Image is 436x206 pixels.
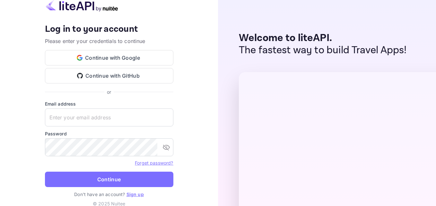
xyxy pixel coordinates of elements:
[239,44,407,56] p: The fastest way to build Travel Apps!
[135,160,173,166] a: Forget password?
[107,89,111,95] p: or
[45,37,173,45] p: Please enter your credentials to continue
[45,68,173,83] button: Continue with GitHub
[45,50,173,65] button: Continue with Google
[135,159,173,166] a: Forget password?
[45,108,173,126] input: Enter your email address
[45,100,173,107] label: Email address
[45,191,173,198] p: Don't have an account?
[126,192,144,197] a: Sign up
[45,130,173,137] label: Password
[160,141,173,154] button: toggle password visibility
[45,24,173,35] h4: Log in to your account
[45,172,173,187] button: Continue
[239,32,407,44] p: Welcome to liteAPI.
